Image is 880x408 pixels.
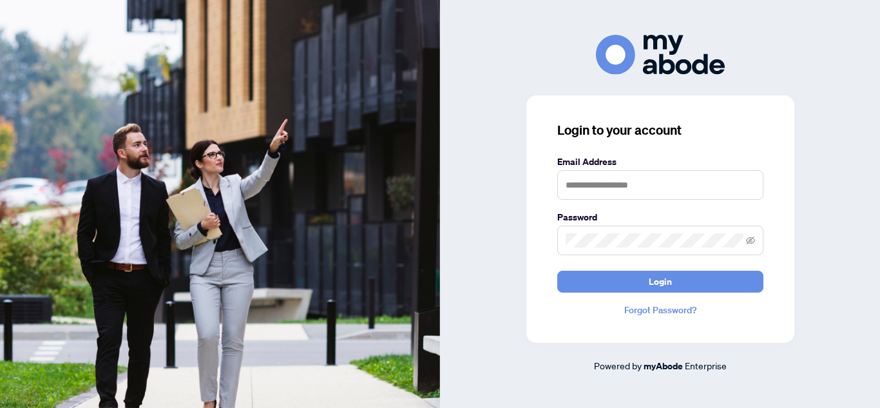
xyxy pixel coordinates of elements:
span: Login [649,271,672,292]
button: Login [557,271,763,293]
h3: Login to your account [557,121,763,139]
span: Powered by [594,360,642,371]
label: Email Address [557,155,763,169]
label: Password [557,210,763,224]
img: ma-logo [596,35,725,74]
a: Forgot Password? [557,303,763,317]
a: myAbode [644,359,683,373]
span: Enterprise [685,360,727,371]
span: eye-invisible [746,236,755,245]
